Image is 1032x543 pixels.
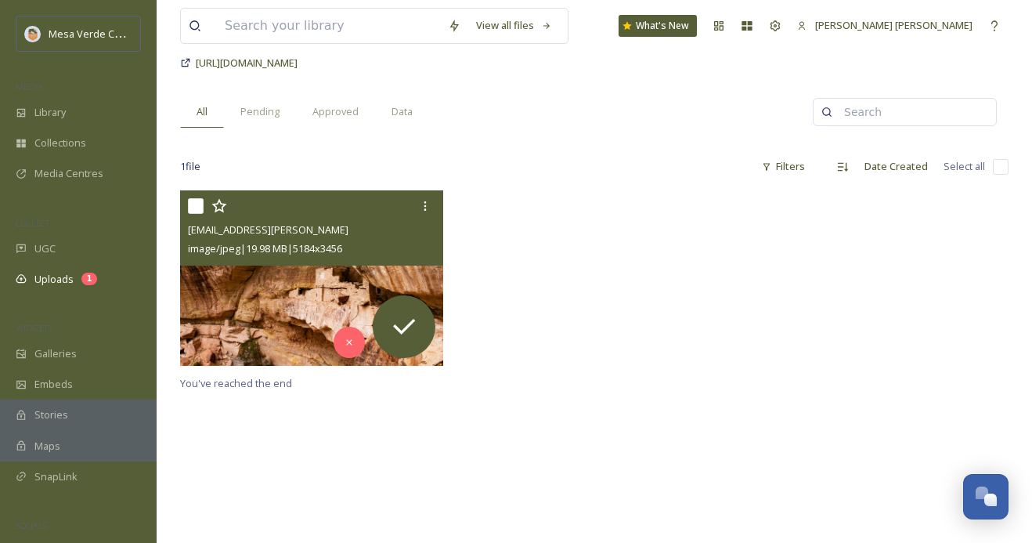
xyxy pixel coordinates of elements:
[468,10,560,41] a: View all files
[16,217,49,229] span: COLLECT
[312,104,359,119] span: Approved
[34,469,78,484] span: SnapLink
[16,519,47,531] span: SOCIALS
[34,407,68,422] span: Stories
[836,96,988,128] input: Search
[188,223,348,237] span: [EMAIL_ADDRESS][PERSON_NAME]
[188,241,342,255] span: image/jpeg | 19.98 MB | 5184 x 3456
[34,346,77,361] span: Galleries
[180,190,443,365] img: ext_1759358315.72151_kassia.lawrence@gmail.com-kassiavinsel-MtnUteTribalPark-89.jpg
[196,53,298,72] a: [URL][DOMAIN_NAME]
[16,81,43,92] span: MEDIA
[815,18,972,32] span: [PERSON_NAME] [PERSON_NAME]
[34,377,73,392] span: Embeds
[180,376,292,390] span: You've reached the end
[34,136,86,150] span: Collections
[944,159,985,174] span: Select all
[619,15,697,37] a: What's New
[34,272,74,287] span: Uploads
[392,104,413,119] span: Data
[34,439,60,454] span: Maps
[857,151,936,182] div: Date Created
[180,159,200,174] span: 1 file
[754,151,813,182] div: Filters
[34,105,66,120] span: Library
[81,273,97,285] div: 1
[197,104,207,119] span: All
[25,26,41,42] img: MVC%20SnapSea%20logo%20%281%29.png
[217,9,440,43] input: Search your library
[34,241,56,256] span: UGC
[49,26,145,41] span: Mesa Verde Country
[16,322,52,334] span: WIDGETS
[789,10,980,41] a: [PERSON_NAME] [PERSON_NAME]
[963,474,1009,519] button: Open Chat
[240,104,280,119] span: Pending
[196,56,298,70] span: [URL][DOMAIN_NAME]
[34,166,103,181] span: Media Centres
